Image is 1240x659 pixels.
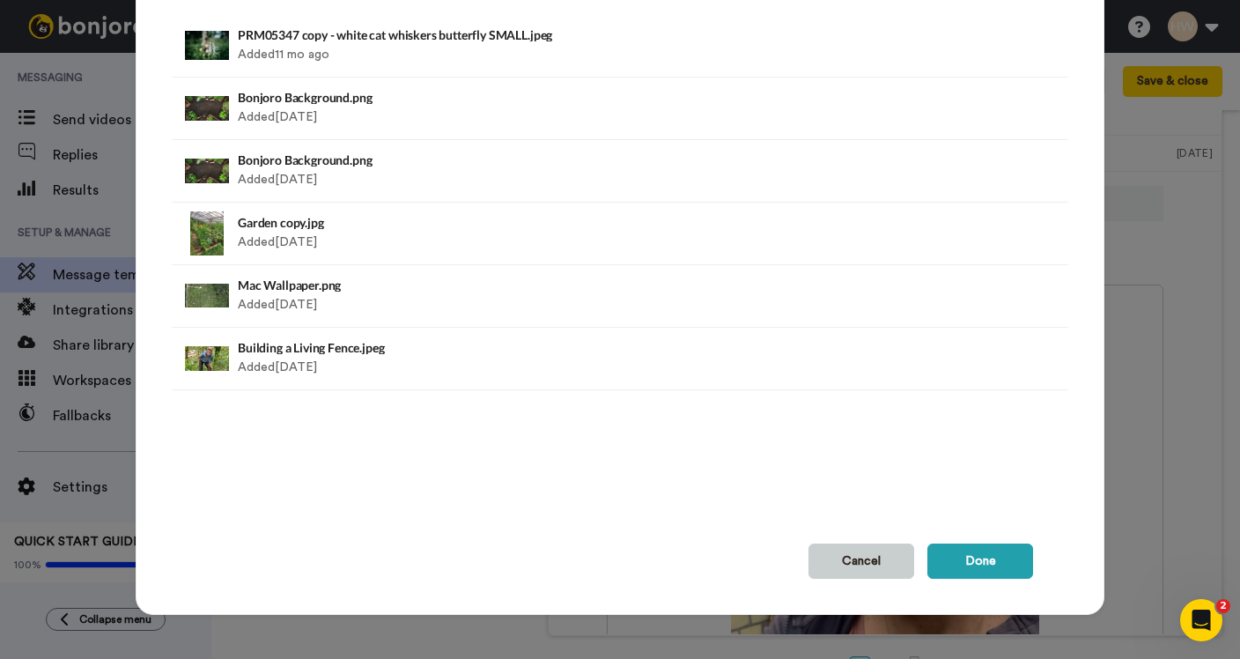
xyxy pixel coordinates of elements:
h4: Mac Wallpaper.png [238,278,830,292]
div: Added [DATE] [238,274,830,318]
div: Added [DATE] [238,337,830,381]
h4: Building a Living Fence.jpeg [238,341,830,354]
h4: PRM05347 copy - white cat whiskers butterfly SMALL.jpeg [238,28,830,41]
div: Added [DATE] [238,86,830,130]
button: Cancel [808,544,914,579]
div: Added [DATE] [238,211,830,255]
button: Done [927,544,1033,579]
div: Added [DATE] [238,149,830,193]
h4: Garden copy.jpg [238,216,830,229]
h4: Bonjoro Background.png [238,153,830,167]
iframe: Intercom live chat [1180,599,1222,641]
span: 2 [1216,599,1230,613]
h4: Bonjoro Background.png [238,91,830,104]
div: Added 11 mo ago [238,24,830,68]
